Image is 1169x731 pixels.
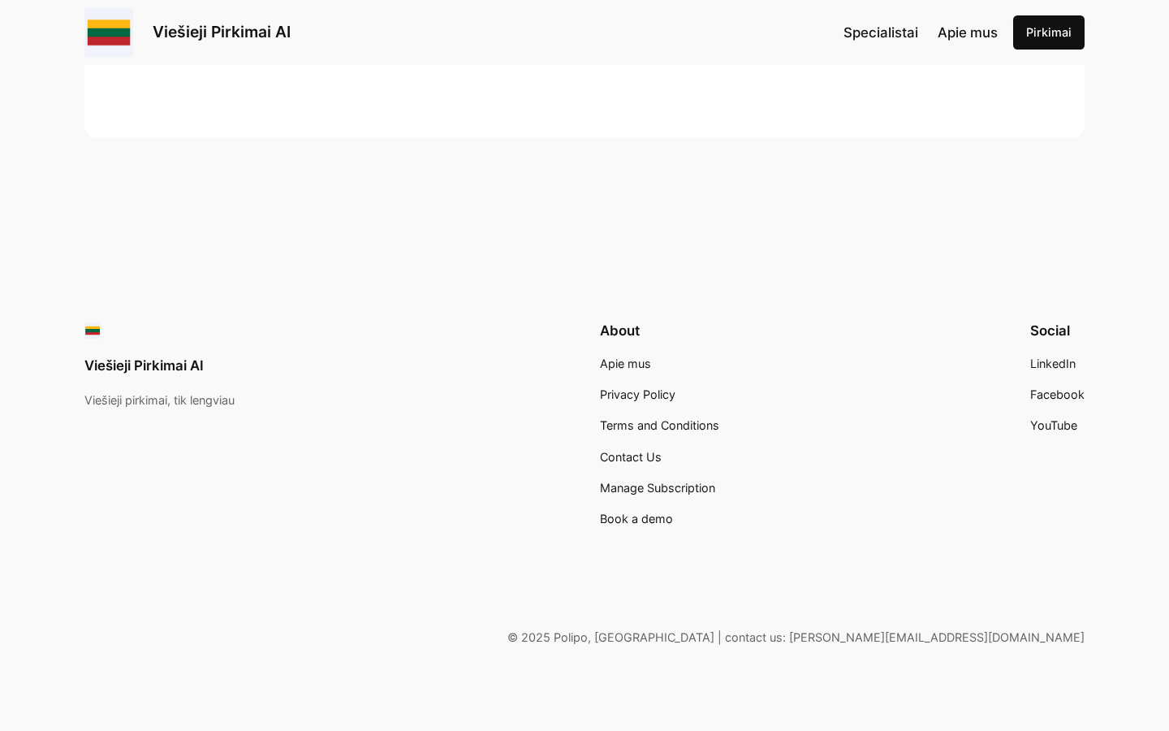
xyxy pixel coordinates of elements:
[600,479,715,497] a: Manage Subscription
[600,322,719,339] h2: About
[84,391,235,409] p: Viešieji pirkimai, tik lengviau
[600,448,662,466] a: Contact Us
[1030,322,1085,339] h2: Social
[1030,357,1076,370] span: LinkedIn
[1030,418,1077,432] span: YouTube
[600,512,673,526] span: Book a demo
[1030,386,1085,404] a: Facebook
[84,322,101,339] img: Viešieji pirkimai logo
[84,8,133,57] img: Viešieji pirkimai logo
[153,22,291,41] a: Viešieji Pirkimai AI
[600,417,719,435] a: Terms and Conditions
[600,481,715,495] span: Manage Subscription
[843,24,918,41] span: Specialistai
[1013,15,1085,50] a: Pirkimai
[600,387,675,401] span: Privacy Policy
[600,355,719,529] nav: Footer navigation 4
[843,22,998,43] nav: Navigation
[938,24,998,41] span: Apie mus
[1030,387,1085,401] span: Facebook
[1030,355,1076,373] a: LinkedIn
[600,357,651,370] span: Apie mus
[600,355,651,373] a: Apie mus
[938,22,998,43] a: Apie mus
[84,357,204,374] a: Viešieji Pirkimai AI
[84,629,1085,647] p: © 2025 Polipo, [GEOGRAPHIC_DATA] | contact us: [PERSON_NAME][EMAIL_ADDRESS][DOMAIN_NAME]
[600,386,675,404] a: Privacy Policy
[600,450,662,464] span: Contact Us
[600,510,673,528] a: Book a demo
[600,418,719,432] span: Terms and Conditions
[843,22,918,43] a: Specialistai
[1030,417,1077,435] a: YouTube
[1030,355,1085,435] nav: Footer navigation 3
